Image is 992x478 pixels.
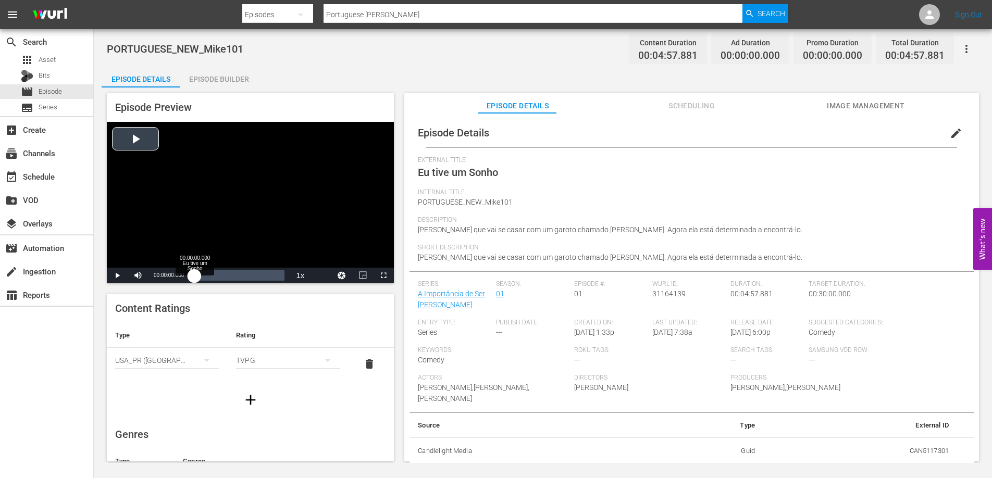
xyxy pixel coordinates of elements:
span: Publish Date: [496,319,569,327]
div: Promo Duration [803,35,862,50]
th: Candlelight Media [410,437,654,464]
span: 00:04:57.881 [638,50,698,62]
span: PORTUGUESE_NEW_Mike101 [418,198,513,206]
button: Playback Rate [290,268,311,283]
span: Search [5,36,18,48]
span: [PERSON_NAME],[PERSON_NAME] [730,383,840,392]
span: Reports [5,289,18,301]
span: Create [5,124,18,136]
a: Sign Out [955,10,982,19]
span: Internal Title [418,188,960,197]
span: [DATE] 7:38a [652,328,692,336]
a: 01 [496,290,504,298]
span: Channels [5,147,18,160]
button: Episode Details [102,67,180,87]
span: 00:30:00.000 [809,290,851,298]
div: Video Player [107,122,394,283]
button: edit [944,121,969,146]
button: Search [742,4,788,23]
button: Episode Builder [180,67,258,87]
span: [DATE] 1:33p [574,328,614,336]
div: Progress Bar [194,270,284,281]
th: Type [107,449,175,474]
span: Search Tags: [730,346,803,355]
span: 31164139 [652,290,686,298]
span: delete [363,358,376,370]
span: Release Date: [730,319,803,327]
span: Asset [21,54,33,66]
span: [PERSON_NAME] que vai se casar com um garoto chamado [PERSON_NAME]. Agora ela está determinada a ... [418,225,802,234]
span: Directors [574,374,725,382]
span: Image Management [827,99,905,112]
span: Ingestion [5,266,18,278]
span: Actors [418,374,569,382]
th: Rating [228,323,349,348]
span: 00:04:57.881 [730,290,773,298]
span: Wurl ID: [652,280,725,288]
span: PORTUGUESE_NEW_Mike101 [107,43,243,55]
button: Open Feedback Widget [973,208,992,270]
div: Bits [21,70,33,82]
div: USA_PR ([GEOGRAPHIC_DATA]) [115,346,219,375]
th: Type [107,323,228,348]
span: Series [21,102,33,114]
span: Asset [39,55,56,65]
span: Comedy [418,356,444,364]
span: menu [6,8,19,21]
span: 00:00:00.000 [721,50,780,62]
button: Jump To Time [331,268,352,283]
span: --- [496,328,502,336]
span: [DATE] 6:00p [730,328,771,336]
th: Type [654,413,763,438]
th: Source [410,413,654,438]
span: Short Description [418,244,960,252]
span: Genres [115,428,148,441]
span: Description [418,216,960,224]
img: ans4CAIJ8jUAAAAAAAAAAAAAAAAAAAAAAAAgQb4GAAAAAAAAAAAAAAAAAAAAAAAAJMjXAAAAAAAAAAAAAAAAAAAAAAAAgAT5G... [25,3,75,27]
span: Eu tive um Sonho [418,166,498,179]
div: Total Duration [885,35,945,50]
span: Bits [39,70,50,81]
table: simple table [107,323,394,380]
th: Genres [175,449,362,474]
span: 00:00:00.000 [154,272,184,278]
span: Suggested Categories: [809,319,960,327]
span: Entry Type: [418,319,491,327]
span: Keywords: [418,346,569,355]
div: TVPG [236,346,340,375]
span: --- [730,356,737,364]
td: Guid [654,437,763,464]
button: Fullscreen [373,268,394,283]
span: edit [950,127,962,140]
span: Scheduling [653,99,731,112]
span: Series: [418,280,491,288]
span: 00:00:00.000 [803,50,862,62]
button: Picture-in-Picture [352,268,373,283]
span: VOD [5,194,18,207]
span: Roku Tags: [574,346,725,355]
th: External ID [763,413,957,438]
span: [PERSON_NAME] [574,383,628,392]
div: Episode Builder [180,67,258,92]
button: Mute [128,268,148,283]
span: Series [39,102,57,112]
table: simple table [410,413,974,465]
span: --- [574,356,580,364]
button: Play [107,268,128,283]
span: Episode Details [418,127,489,139]
span: --- [809,356,815,364]
td: CAN5117301 [763,437,957,464]
span: Automation [5,242,18,255]
span: 00:04:57.881 [885,50,945,62]
span: Schedule [5,171,18,183]
span: 01 [574,290,582,298]
span: Producers [730,374,882,382]
span: External Title [418,156,960,165]
span: Last Updated: [652,319,725,327]
span: Overlays [5,218,18,230]
span: Episode Preview [115,101,192,114]
span: [PERSON_NAME] que vai se casar com um garoto chamado [PERSON_NAME]. Agora ela está determinada a ... [418,253,802,261]
span: Season: [496,280,569,288]
span: Content Ratings [115,302,190,315]
div: Ad Duration [721,35,780,50]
